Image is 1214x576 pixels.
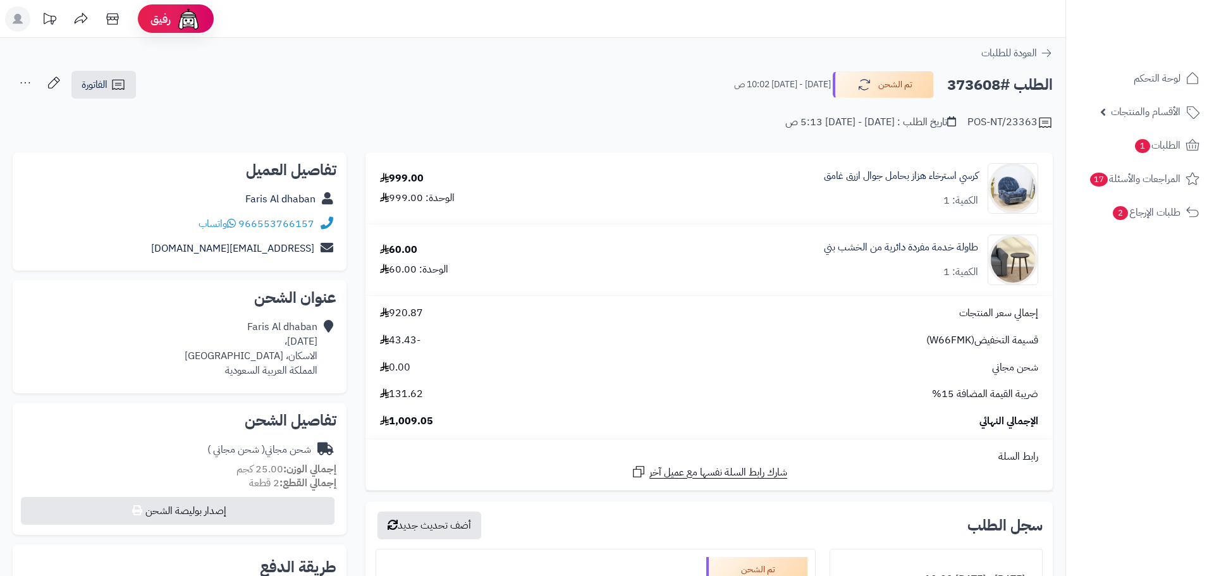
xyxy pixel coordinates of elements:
[1128,18,1202,45] img: logo-2.png
[207,443,311,457] div: شحن مجاني
[380,360,410,375] span: 0.00
[785,115,956,130] div: تاريخ الطلب : [DATE] - [DATE] 5:13 ص
[151,241,314,256] a: [EMAIL_ADDRESS][DOMAIN_NAME]
[1089,172,1108,187] span: 17
[947,72,1053,98] h2: الطلب #373608
[1074,164,1206,194] a: المراجعات والأسئلة17
[380,414,433,429] span: 1,009.05
[1074,63,1206,94] a: لوحة التحكم
[967,518,1043,533] h3: سجل الطلب
[1112,205,1129,221] span: 2
[283,462,336,477] strong: إجمالي الوزن:
[71,71,136,99] a: الفاتورة
[1112,204,1180,221] span: طلبات الإرجاع
[207,442,265,457] span: ( شحن مجاني )
[932,387,1038,401] span: ضريبة القيمة المضافة 15%
[979,414,1038,429] span: الإجمالي النهائي
[380,171,424,186] div: 999.00
[380,191,455,205] div: الوحدة: 999.00
[176,6,201,32] img: ai-face.png
[371,450,1048,464] div: رابط السلة
[245,192,316,207] a: Faris Al dhaban
[981,46,1053,61] a: العودة للطلبات
[734,78,831,91] small: [DATE] - [DATE] 10:02 ص
[23,290,336,305] h2: عنوان الشحن
[1134,70,1180,87] span: لوحة التحكم
[824,169,978,183] a: كرسي استرخاء هزاز بحامل جوال ازرق غامق
[380,243,417,257] div: 60.00
[380,306,423,321] span: 920.87
[992,360,1038,375] span: شحن مجاني
[943,265,978,279] div: الكمية: 1
[981,46,1037,61] span: العودة للطلبات
[380,262,448,277] div: الوحدة: 60.00
[631,464,787,480] a: شارك رابط السلة نفسها مع عميل آخر
[833,71,934,98] button: تم الشحن
[380,333,420,348] span: -43.43
[959,306,1038,321] span: إجمالي سعر المنتجات
[380,387,423,401] span: 131.62
[1111,103,1180,121] span: الأقسام والمنتجات
[1134,138,1151,154] span: 1
[199,216,236,231] a: واتساب
[23,413,336,428] h2: تفاصيل الشحن
[238,216,314,231] a: 966553766157
[1074,197,1206,228] a: طلبات الإرجاع2
[260,560,336,575] h2: طريقة الدفع
[943,193,978,208] div: الكمية: 1
[988,163,1038,214] img: 1741631276-1-90x90.jpg
[21,497,334,525] button: إصدار بوليصة الشحن
[279,475,336,491] strong: إجمالي القطع:
[1089,170,1180,188] span: المراجعات والأسئلة
[926,333,1038,348] span: قسيمة التخفيض(W66FMK)
[236,462,336,477] small: 25.00 كجم
[249,475,336,491] small: 2 قطعة
[185,320,317,377] div: Faris Al dhaban [DATE]، الاسكان، [GEOGRAPHIC_DATA] المملكة العربية السعودية
[649,465,787,480] span: شارك رابط السلة نفسها مع عميل آخر
[377,512,481,539] button: أضف تحديث جديد
[34,6,65,35] a: تحديثات المنصة
[967,115,1053,130] div: POS-NT/23363
[1134,137,1180,154] span: الطلبات
[1074,130,1206,161] a: الطلبات1
[988,235,1038,285] img: 1752315495-1-90x90.jpg
[82,77,107,92] span: الفاتورة
[23,162,336,178] h2: تفاصيل العميل
[824,240,978,255] a: طاولة خدمة مفردة دائرية من الخشب بني
[150,11,171,27] span: رفيق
